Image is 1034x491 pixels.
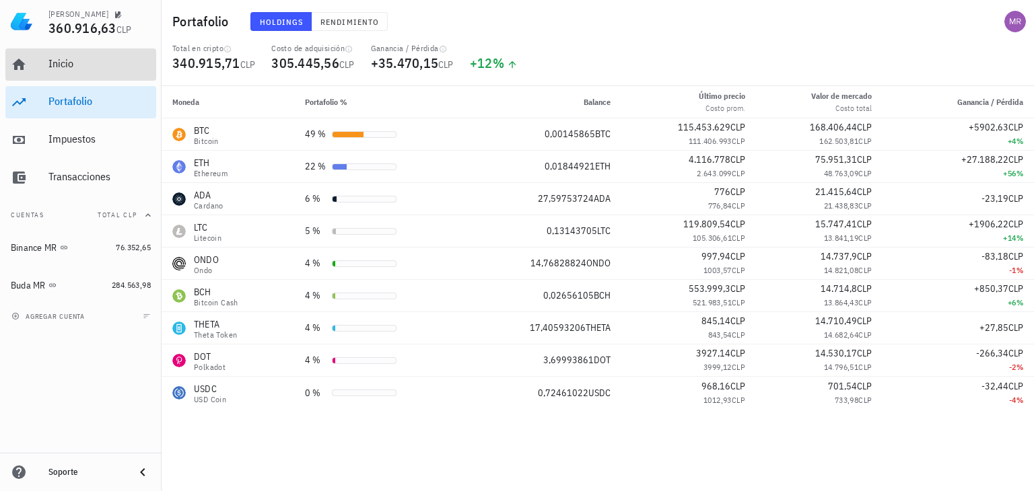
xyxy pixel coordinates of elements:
[976,347,1008,359] span: -266,34
[194,285,238,299] div: BCH
[893,135,1023,148] div: +4
[545,160,595,172] span: 0,01844921
[730,347,745,359] span: CLP
[194,266,219,274] div: Ondo
[815,218,857,230] span: 15.747,41
[305,127,326,141] div: 49 %
[701,315,730,327] span: 845,14
[172,289,186,303] div: BCH-icon
[305,159,326,174] div: 22 %
[194,395,226,404] div: USD Coin
[584,97,611,107] span: Balance
[732,233,745,243] span: CLP
[547,225,597,237] span: 0,13143705
[858,362,872,372] span: CLP
[305,386,326,400] div: 0 %
[5,124,156,156] a: Impuestos
[172,354,186,367] div: DOT-icon
[858,233,872,243] span: CLP
[194,234,221,242] div: Litecoin
[1008,121,1023,133] span: CLP
[821,282,857,295] span: 14.714,8
[371,43,454,54] div: Ganancia / Pérdida
[678,121,730,133] span: 115.453.629
[194,382,226,395] div: USDC
[194,221,221,234] div: LTC
[858,395,872,405] span: CLP
[1008,218,1023,230] span: CLP
[858,136,872,146] span: CLP
[858,168,872,178] span: CLP
[824,297,859,307] span: 13.864,43
[172,192,186,206] div: ADA-icon
[5,86,156,118] a: Portafolio
[893,393,1023,407] div: -4
[857,186,872,198] span: CLP
[699,102,745,114] div: Costo prom.
[194,124,219,137] div: BTC
[339,59,355,71] span: CLP
[538,387,588,399] span: 0,72461022
[714,186,730,198] span: 776
[893,231,1023,245] div: +14
[819,136,858,146] span: 162.503,81
[697,168,732,178] span: 2.643.099
[5,269,156,301] a: Buda MR 284.563,98
[693,297,732,307] span: 521.983,51
[530,322,586,334] span: 17,40593206
[11,11,32,32] img: LedgiFi
[969,121,1008,133] span: +5902,63
[893,296,1023,309] div: +6
[545,128,595,140] span: 0,00145865
[530,257,586,269] span: 14,76828824
[703,265,732,275] span: 1003,57
[703,362,732,372] span: 3999,12
[194,317,237,331] div: THETA
[811,90,872,102] div: Valor de mercado
[732,265,745,275] span: CLP
[732,395,745,405] span: CLP
[1016,136,1023,146] span: %
[703,395,732,405] span: 1012,93
[730,121,745,133] span: CLP
[594,354,611,366] span: DOT
[8,309,91,323] button: agregar cuenta
[172,225,186,238] div: LTC-icon
[172,97,199,107] span: Moneda
[981,250,1008,262] span: -83,18
[981,192,1008,204] span: -23,19
[305,289,326,303] div: 4 %
[824,233,859,243] span: 13.841,19
[828,380,857,392] span: 701,54
[271,54,339,72] span: 305.445,56
[11,280,46,291] div: Buda MR
[597,225,611,237] span: LTC
[689,136,732,146] span: 111.406.993
[730,315,745,327] span: CLP
[48,95,151,108] div: Portafolio
[701,380,730,392] span: 968,16
[974,282,1008,295] span: +850,37
[259,17,304,27] span: Holdings
[858,200,872,211] span: CLP
[730,153,745,165] span: CLP
[1016,168,1023,178] span: %
[730,218,745,230] span: CLP
[683,218,730,230] span: 119.809,54
[857,121,872,133] span: CLP
[1016,395,1023,405] span: %
[250,12,312,31] button: Holdings
[1008,250,1023,262] span: CLP
[543,289,594,301] span: 0,02656105
[48,467,124,478] div: Soporte
[194,331,237,339] div: Theta Token
[883,86,1034,118] th: Ganancia / Pérdida: Sin ordenar. Pulse para ordenar de forma ascendente.
[172,322,186,335] div: THETA-icon
[732,297,745,307] span: CLP
[857,347,872,359] span: CLP
[730,250,745,262] span: CLP
[857,282,872,295] span: CLP
[594,192,611,204] span: ADA
[1008,380,1023,392] span: CLP
[824,200,859,211] span: 21.438,83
